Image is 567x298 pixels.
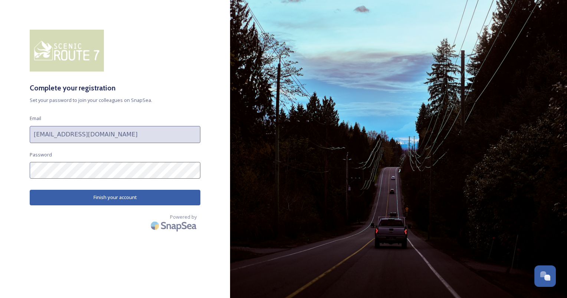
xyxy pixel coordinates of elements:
span: Powered by [170,213,197,221]
button: Open Chat [534,265,556,287]
span: Email [30,115,41,122]
img: SnapSea%20Wide%20Logo.png [30,30,104,72]
button: Finish your account [30,190,200,205]
img: SnapSea Logo [148,217,200,234]
span: Set your password to join your colleagues on SnapSea. [30,97,200,104]
h3: Complete your registration [30,83,200,93]
span: Password [30,151,52,158]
